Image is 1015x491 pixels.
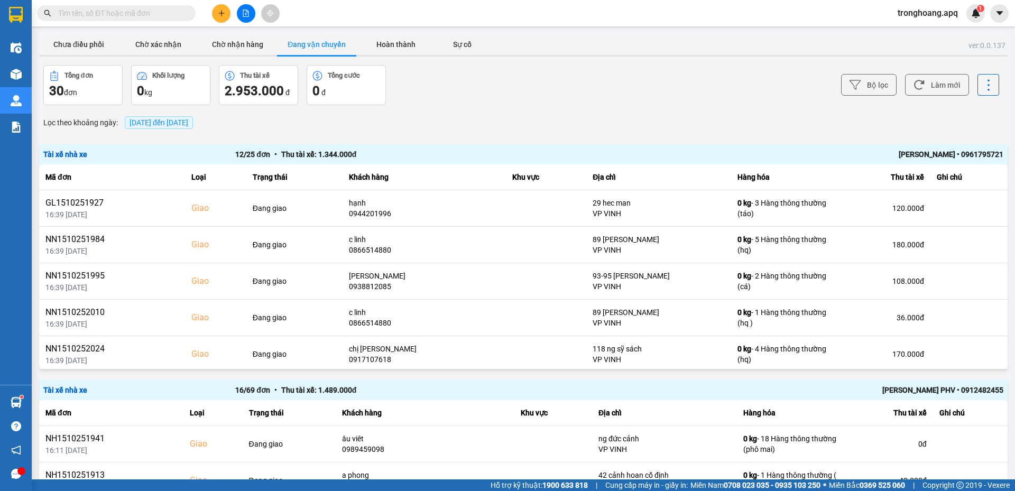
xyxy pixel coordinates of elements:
div: - 2 Hàng thông thường (cá) [737,271,831,292]
th: Địa chỉ [586,164,731,190]
div: c linh [349,307,500,318]
div: 89 [PERSON_NAME] [593,307,725,318]
th: Ghi chú [930,164,1008,190]
div: NN1510252024 [45,342,179,355]
div: 120.000 đ [843,203,924,214]
div: - 4 Hàng thông thường (hq) [737,344,831,365]
div: GL1510251927 [45,197,179,209]
button: Làm mới [905,74,969,96]
div: NN1510251984 [45,233,179,246]
span: 30 [49,84,64,98]
div: Giao [191,238,240,251]
div: Đang giao [253,203,337,214]
span: aim [266,10,274,17]
div: NN1510252010 [45,306,179,319]
button: aim [261,4,280,23]
span: tronghoang.apq [889,6,966,20]
div: kg [137,82,205,99]
div: Giao [191,311,240,324]
div: Tổng cước [328,72,360,79]
div: 108.000 đ [843,276,924,286]
span: 0 kg [737,235,751,244]
div: VP VINH [593,245,725,255]
div: 29 hec man [593,198,725,208]
div: 16:39 [DATE] [45,355,179,366]
div: 12 / 25 đơn Thu tài xế: 1.344.000 đ [235,149,619,160]
div: đ [225,82,292,99]
div: 16:39 [DATE] [45,209,179,220]
div: Đang giao [253,239,337,250]
div: - 3 Hàng thông thường (táo) [737,198,831,219]
div: NH1510251913 [45,469,177,481]
div: Giao [190,438,236,450]
th: Khu vực [514,400,592,426]
div: 0938812085 [349,281,500,292]
div: Giao [190,474,236,487]
span: caret-down [995,8,1004,18]
button: Chờ xác nhận [118,34,198,55]
span: • [270,386,281,394]
sup: 1 [977,5,984,12]
img: solution-icon [11,122,22,133]
span: 1 [979,5,982,12]
span: 0 kg [743,471,757,479]
div: 16:11 [DATE] [45,445,177,456]
div: 40.000 đ [849,475,927,486]
div: - 1 Hàng thông thường (hq ) [737,307,831,328]
div: c linh [349,234,500,245]
img: warehouse-icon [11,397,22,408]
span: question-circle [11,421,21,431]
span: plus [218,10,225,17]
button: Sự cố [436,34,488,55]
div: Tổng đơn [64,72,93,79]
div: 0989459098 [342,444,508,455]
strong: 0369 525 060 [860,481,905,489]
div: Khối lượng [152,72,184,79]
span: 2.953.000 [225,84,284,98]
div: Đang giao [253,312,337,323]
span: message [11,469,21,479]
div: [PERSON_NAME] PHV • 0912482455 [620,384,1003,396]
span: Miền Nam [690,479,820,491]
div: Giao [191,202,240,215]
span: 0 kg [737,272,751,280]
div: - 1 Hàng thông thường ( đồ bảo hộ) [743,470,836,491]
div: đơn [49,82,117,99]
span: Lọc theo khoảng ngày : [43,117,118,128]
button: Hoàn thành [356,34,436,55]
span: 0 [137,84,144,98]
input: Tìm tên, số ĐT hoặc mã đơn [58,7,183,19]
th: Trạng thái [243,400,336,426]
div: Thu tài xế [240,72,270,79]
button: Tổng cước0 đ [307,65,386,105]
sup: 1 [20,395,23,399]
img: logo-vxr [9,7,23,23]
div: 16:39 [DATE] [45,246,179,256]
div: Giao [191,275,240,288]
div: 180.000 đ [843,239,924,250]
div: a phong [342,470,508,480]
div: Giao [191,348,240,360]
div: 0866514880 [349,245,500,255]
button: Thu tài xế2.953.000 đ [219,65,298,105]
div: 0917107618 [349,354,500,365]
span: 15/10/2025 đến 15/10/2025 [130,118,188,127]
div: VP VINH [593,318,725,328]
th: Loại [183,400,243,426]
img: icon-new-feature [971,8,981,18]
div: 118 ng sỹ sách [593,344,725,354]
th: Mã đơn [39,164,185,190]
span: 0 kg [737,345,751,353]
div: Đang giao [249,475,330,486]
div: VP VINH [593,208,725,219]
div: Thu tài xế [849,406,927,419]
img: warehouse-icon [11,95,22,106]
span: | [596,479,597,491]
span: 0 [312,84,320,98]
div: 16:39 [DATE] [45,282,179,293]
th: Mã đơn [39,400,183,426]
th: Trạng thái [246,164,343,190]
span: | [913,479,915,491]
div: VP VINH [598,444,731,455]
th: Khách hàng [336,400,514,426]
